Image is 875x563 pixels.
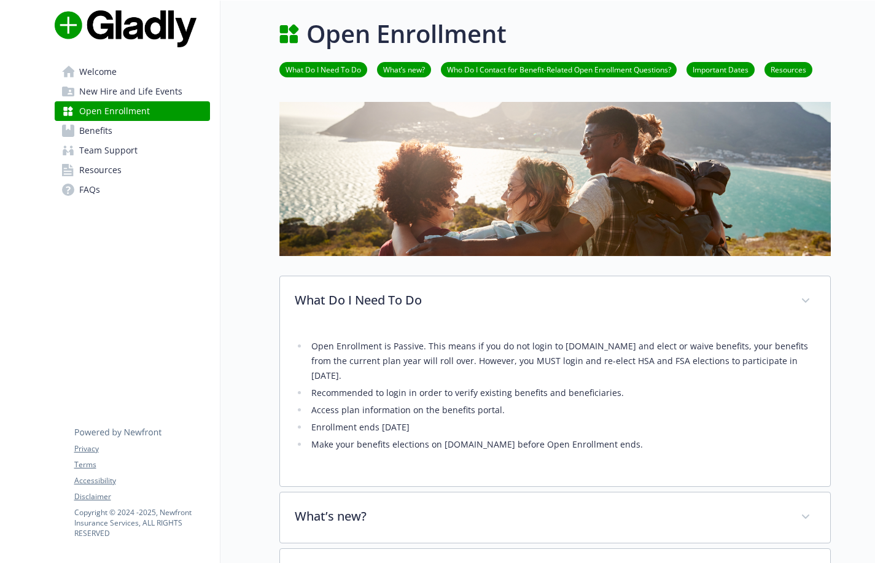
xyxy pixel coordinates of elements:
[55,121,210,141] a: Benefits
[55,82,210,101] a: New Hire and Life Events
[279,63,367,75] a: What Do I Need To Do
[280,492,830,543] div: What’s new?
[764,63,812,75] a: Resources
[79,141,138,160] span: Team Support
[280,276,830,327] div: What Do I Need To Do
[306,15,507,52] h1: Open Enrollment
[55,62,210,82] a: Welcome
[74,459,209,470] a: Terms
[79,160,122,180] span: Resources
[441,63,677,75] a: Who Do I Contact for Benefit-Related Open Enrollment Questions?
[308,403,815,417] li: Access plan information on the benefits portal.
[308,339,815,383] li: Open Enrollment is Passive. This means if you do not login to [DOMAIN_NAME] and elect or waive be...
[74,443,209,454] a: Privacy
[55,180,210,200] a: FAQs
[279,102,831,256] img: open enrollment page banner
[55,101,210,121] a: Open Enrollment
[74,507,209,538] p: Copyright © 2024 - 2025 , Newfront Insurance Services, ALL RIGHTS RESERVED
[55,160,210,180] a: Resources
[55,141,210,160] a: Team Support
[295,291,786,309] p: What Do I Need To Do
[79,62,117,82] span: Welcome
[308,386,815,400] li: Recommended to login in order to verify existing benefits and beneficiaries.
[79,82,182,101] span: New Hire and Life Events
[308,420,815,435] li: Enrollment ends [DATE]
[686,63,755,75] a: Important Dates
[280,327,830,486] div: What Do I Need To Do
[295,507,786,526] p: What’s new?
[308,437,815,452] li: Make your benefits elections on [DOMAIN_NAME] before Open Enrollment ends.
[79,121,112,141] span: Benefits
[74,491,209,502] a: Disclaimer
[74,475,209,486] a: Accessibility
[79,180,100,200] span: FAQs
[79,101,150,121] span: Open Enrollment
[377,63,431,75] a: What’s new?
